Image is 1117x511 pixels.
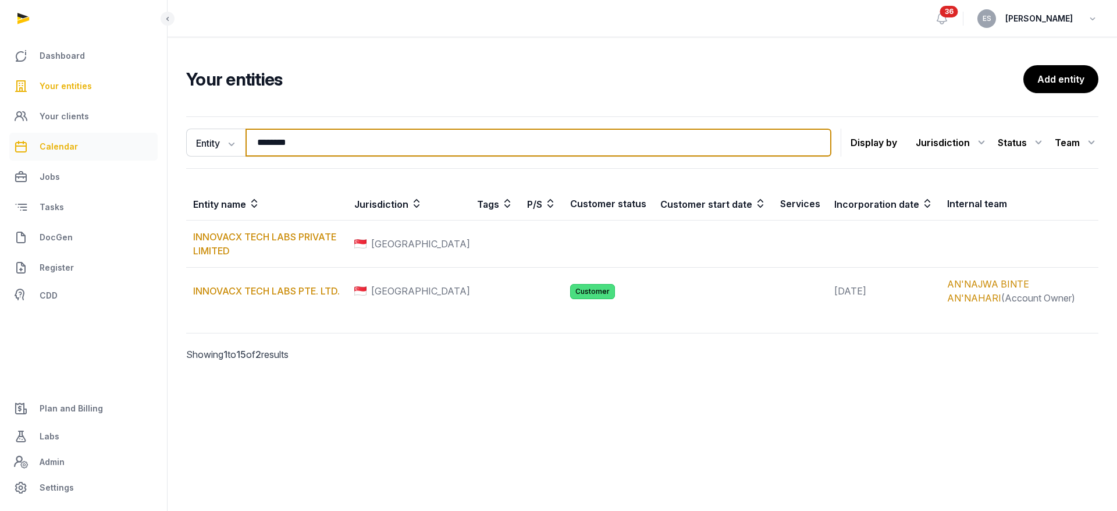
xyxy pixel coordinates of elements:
[40,289,58,303] span: CDD
[40,261,74,275] span: Register
[40,430,59,443] span: Labs
[255,349,261,360] span: 2
[983,15,991,22] span: ES
[998,133,1045,152] div: Status
[40,230,73,244] span: DocGen
[40,200,64,214] span: Tasks
[347,187,470,221] th: Jurisdiction
[186,333,400,375] p: Showing to of results
[470,187,520,221] th: Tags
[827,268,940,315] td: [DATE]
[1023,65,1098,93] a: Add entity
[570,284,615,299] span: Customer
[851,133,897,152] p: Display by
[773,187,827,221] th: Services
[40,481,74,495] span: Settings
[520,187,563,221] th: P/S
[40,109,89,123] span: Your clients
[9,423,158,450] a: Labs
[9,72,158,100] a: Your entities
[9,450,158,474] a: Admin
[977,9,996,28] button: ES
[947,277,1091,305] div: (Account Owner)
[236,349,246,360] span: 15
[9,193,158,221] a: Tasks
[40,170,60,184] span: Jobs
[9,42,158,70] a: Dashboard
[947,278,1029,304] a: AN'NAJWA BINTE AN'NAHARI
[9,284,158,307] a: CDD
[40,402,103,416] span: Plan and Billing
[653,187,773,221] th: Customer start date
[9,163,158,191] a: Jobs
[40,455,65,469] span: Admin
[371,237,470,251] span: [GEOGRAPHIC_DATA]
[223,349,227,360] span: 1
[186,69,1023,90] h2: Your entities
[9,254,158,282] a: Register
[1005,12,1073,26] span: [PERSON_NAME]
[9,133,158,161] a: Calendar
[1055,133,1098,152] div: Team
[9,395,158,423] a: Plan and Billing
[940,187,1098,221] th: Internal team
[9,474,158,502] a: Settings
[371,284,470,298] span: [GEOGRAPHIC_DATA]
[40,79,92,93] span: Your entities
[193,285,340,297] a: INNOVACX TECH LABS PTE. LTD.
[9,102,158,130] a: Your clients
[916,133,988,152] div: Jurisdiction
[186,129,246,157] button: Entity
[940,6,958,17] span: 36
[9,223,158,251] a: DocGen
[563,187,653,221] th: Customer status
[193,231,336,257] a: INNOVACX TECH LABS PRIVATE LIMITED
[40,140,78,154] span: Calendar
[186,187,347,221] th: Entity name
[827,187,940,221] th: Incorporation date
[40,49,85,63] span: Dashboard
